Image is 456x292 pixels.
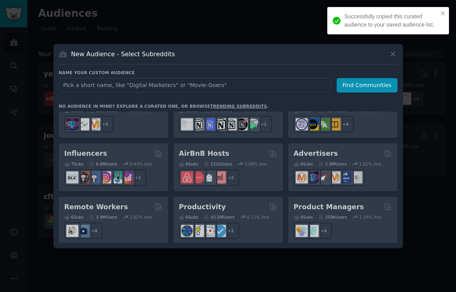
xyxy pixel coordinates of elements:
h3: Name your custom audience [59,70,397,75]
button: Find Communities [337,78,397,93]
input: Pick a short name, like "Digital Marketers" or "Movie-Goers" [59,78,331,93]
div: Successfully copied this curated audience to your saved audience list. [344,12,438,29]
a: trending subreddits [210,104,267,109]
div: No audience in mind? Explore a curated one, or browse . [59,103,269,109]
h3: New Audience - Select Subreddits [71,50,175,58]
button: close [440,10,446,16]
